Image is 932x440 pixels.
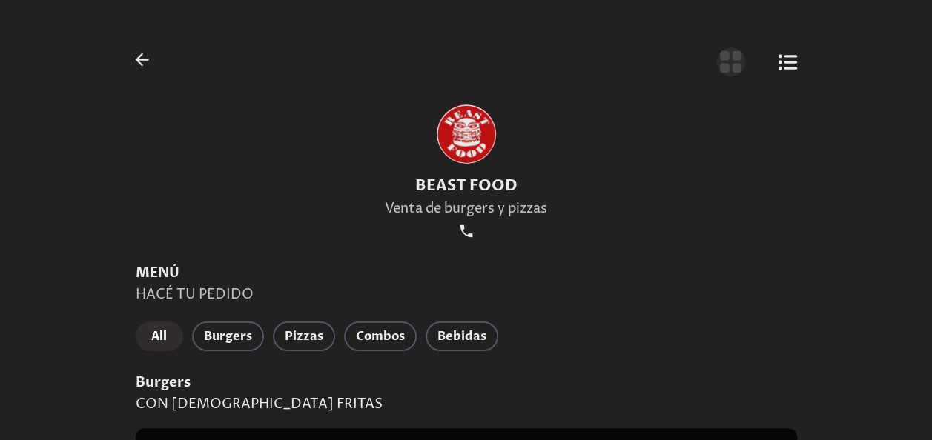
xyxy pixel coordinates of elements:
[136,373,797,392] h3: Burgers
[136,321,183,351] button: All
[148,326,171,347] span: All
[204,326,252,347] span: Burgers
[130,47,154,72] button: Back to Profile
[426,321,498,351] button: Bebidas
[273,321,335,351] button: Pizzas
[385,176,547,196] h1: BEAST FOOD
[385,199,547,218] p: Venta de burgers y pizzas
[456,221,477,241] a: social-link-PHONE
[356,326,405,347] span: Combos
[776,47,799,76] button: Botón de vista de lista
[437,326,486,347] span: Bebidas
[136,264,797,282] h2: MENÚ
[192,321,264,351] button: Burgers
[344,321,417,351] button: Combos
[285,326,323,347] span: Pizzas
[716,47,745,76] button: Botón de vista de cuadrícula
[136,285,797,304] p: HACÉ TU PEDIDO
[136,395,797,413] p: CON [DEMOGRAPHIC_DATA] FRITAS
